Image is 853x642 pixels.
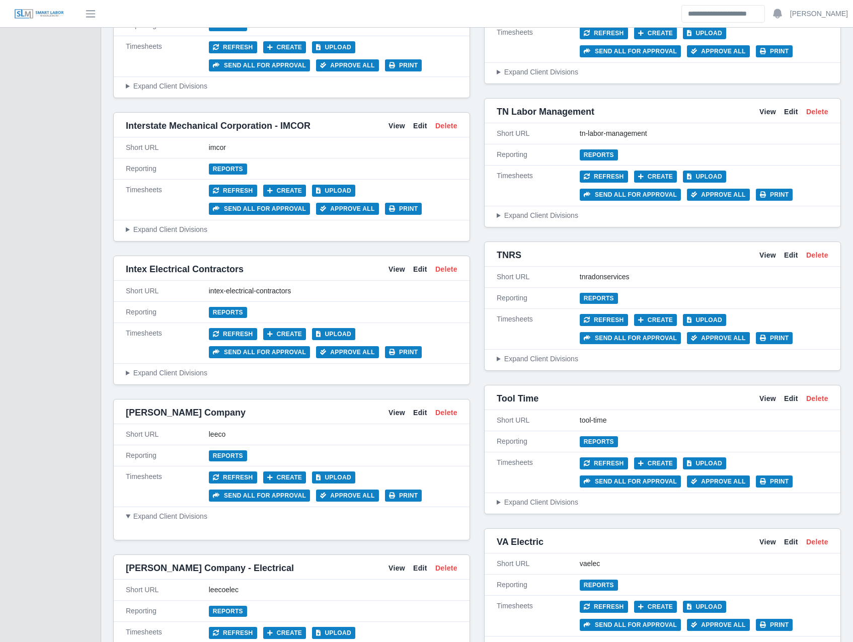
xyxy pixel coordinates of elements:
[497,436,580,447] div: Reporting
[580,436,618,447] a: Reports
[497,67,828,77] summary: Expand Client Divisions
[263,328,306,340] button: Create
[497,27,580,57] div: Timesheets
[209,585,457,595] div: leecoelec
[580,475,681,488] button: Send all for approval
[263,627,306,639] button: Create
[312,471,355,484] button: Upload
[209,627,257,639] button: Refresh
[263,41,306,53] button: Create
[687,619,750,631] button: Approve All
[497,210,828,221] summary: Expand Client Divisions
[759,393,776,404] a: View
[687,189,750,201] button: Approve All
[14,9,64,20] img: SLM Logo
[497,128,580,139] div: Short URL
[759,537,776,547] a: View
[126,561,294,575] span: [PERSON_NAME] Company - Electrical
[756,332,793,344] button: Print
[497,149,580,160] div: Reporting
[413,563,427,574] a: Edit
[806,250,828,261] a: Delete
[435,264,457,275] a: Delete
[209,429,457,440] div: leeco
[126,328,209,358] div: Timesheets
[413,121,427,131] a: Edit
[580,580,618,591] a: Reports
[126,450,209,461] div: Reporting
[126,406,246,420] span: [PERSON_NAME] Company
[497,457,580,488] div: Timesheets
[683,457,726,469] button: Upload
[209,41,257,53] button: Refresh
[634,314,677,326] button: Create
[209,450,247,461] a: Reports
[497,580,580,590] div: Reporting
[580,128,828,139] div: tn-labor-management
[580,293,618,304] a: Reports
[634,601,677,613] button: Create
[316,203,379,215] button: Approve All
[634,457,677,469] button: Create
[126,224,457,235] summary: Expand Client Divisions
[784,250,798,261] a: Edit
[209,59,310,71] button: Send all for approval
[209,142,457,153] div: imcor
[385,59,422,71] button: Print
[580,27,628,39] button: Refresh
[126,307,209,317] div: Reporting
[312,627,355,639] button: Upload
[126,471,209,502] div: Timesheets
[263,185,306,197] button: Create
[209,490,310,502] button: Send all for approval
[126,41,209,71] div: Timesheets
[435,408,457,418] a: Delete
[759,107,776,117] a: View
[580,45,681,57] button: Send all for approval
[385,346,422,358] button: Print
[683,27,726,39] button: Upload
[681,5,765,23] input: Search
[209,164,247,175] a: Reports
[126,606,209,616] div: Reporting
[580,601,628,613] button: Refresh
[126,429,209,440] div: Short URL
[209,307,247,318] a: Reports
[209,471,257,484] button: Refresh
[209,606,247,617] a: Reports
[806,537,828,547] a: Delete
[126,368,457,378] summary: Expand Client Divisions
[580,171,628,183] button: Refresh
[312,41,355,53] button: Upload
[806,393,828,404] a: Delete
[580,272,828,282] div: tnradonservices
[756,475,793,488] button: Print
[497,535,544,549] span: VA Electric
[756,189,793,201] button: Print
[126,585,209,595] div: Short URL
[580,332,681,344] button: Send all for approval
[580,457,628,469] button: Refresh
[497,105,594,119] span: TN Labor Management
[687,332,750,344] button: Approve All
[580,619,681,631] button: Send all for approval
[389,264,405,275] a: View
[209,286,457,296] div: intex-electrical-contractors
[497,248,521,262] span: TNRS
[126,119,311,133] span: Interstate Mechanical Corporation - IMCOR
[435,563,457,574] a: Delete
[413,264,427,275] a: Edit
[687,45,750,57] button: Approve All
[784,107,798,117] a: Edit
[580,314,628,326] button: Refresh
[683,601,726,613] button: Upload
[784,393,798,404] a: Edit
[263,471,306,484] button: Create
[209,203,310,215] button: Send all for approval
[209,328,257,340] button: Refresh
[497,415,580,426] div: Short URL
[497,601,580,631] div: Timesheets
[126,81,457,92] summary: Expand Client Divisions
[790,9,848,19] a: [PERSON_NAME]
[435,121,457,131] a: Delete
